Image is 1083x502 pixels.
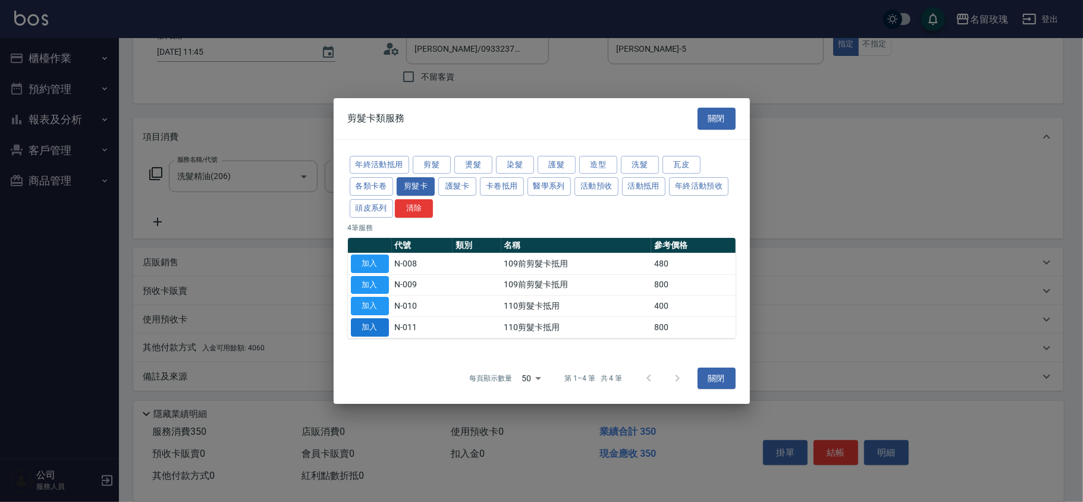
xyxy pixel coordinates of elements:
p: 4 筆服務 [348,222,736,233]
button: 清除 [395,199,433,218]
button: 護髮 [538,156,576,174]
td: N-009 [392,274,453,296]
p: 第 1–4 筆 共 4 筆 [564,373,622,384]
td: N-010 [392,296,453,317]
button: 造型 [579,156,617,174]
button: 活動抵用 [622,177,666,196]
th: 代號 [392,238,453,253]
button: 活動預收 [575,177,619,196]
button: 加入 [351,276,389,294]
p: 每頁顯示數量 [469,373,512,384]
button: 洗髮 [621,156,659,174]
button: 各類卡卷 [350,177,394,196]
td: 800 [651,317,735,338]
td: 109前剪髮卡抵用 [501,274,652,296]
td: 110剪髮卡抵用 [501,296,652,317]
button: 年終活動抵用 [350,156,409,174]
span: 剪髮卡類服務 [348,112,405,124]
td: N-008 [392,253,453,274]
td: 480 [651,253,735,274]
button: 關閉 [698,368,736,390]
th: 參考價格 [651,238,735,253]
button: 加入 [351,297,389,315]
div: 50 [517,362,545,394]
td: 110剪髮卡抵用 [501,317,652,338]
button: 醫學系列 [528,177,572,196]
button: 燙髮 [454,156,492,174]
td: 800 [651,274,735,296]
button: 加入 [351,318,389,337]
button: 剪髮 [413,156,451,174]
button: 卡卷抵用 [480,177,524,196]
button: 年終活動預收 [669,177,729,196]
th: 類別 [453,238,501,253]
button: 瓦皮 [663,156,701,174]
button: 加入 [351,255,389,273]
td: 109前剪髮卡抵用 [501,253,652,274]
button: 護髮卡 [438,177,476,196]
button: 剪髮卡 [397,177,435,196]
td: 400 [651,296,735,317]
td: N-011 [392,317,453,338]
th: 名稱 [501,238,652,253]
button: 關閉 [698,108,736,130]
button: 頭皮系列 [350,199,394,218]
button: 染髮 [496,156,534,174]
